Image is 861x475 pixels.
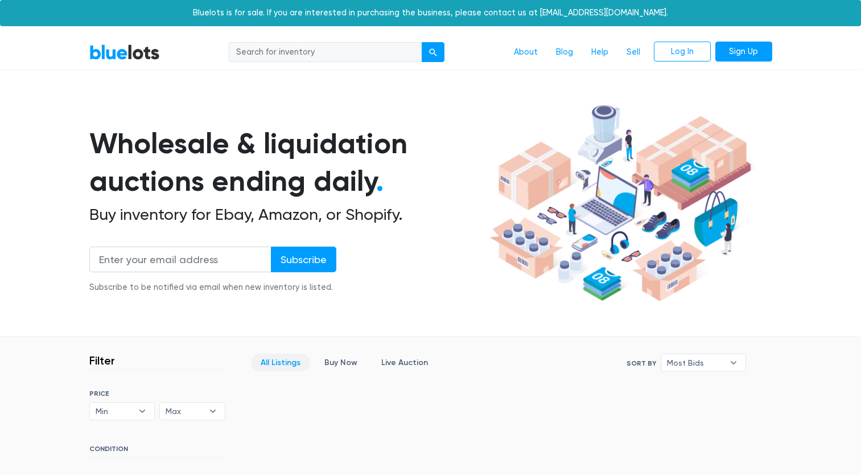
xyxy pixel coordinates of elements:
span: . [376,164,384,198]
input: Subscribe [271,247,336,272]
h6: PRICE [89,390,225,398]
span: Min [96,403,133,420]
span: Most Bids [667,354,724,371]
h1: Wholesale & liquidation auctions ending daily [89,125,485,200]
a: Blog [547,42,582,63]
h2: Buy inventory for Ebay, Amazon, or Shopify. [89,205,485,224]
b: ▾ [722,354,745,371]
a: Log In [654,42,711,62]
input: Enter your email address [89,247,271,272]
input: Search for inventory [229,42,422,63]
a: Sell [617,42,649,63]
a: Buy Now [315,354,367,371]
a: BlueLots [89,44,160,60]
a: About [505,42,547,63]
label: Sort By [627,358,656,368]
b: ▾ [201,403,225,420]
img: hero-ee84e7d0318cb26816c560f6b4441b76977f77a177738b4e94f68c95b2b83dbb.png [485,100,755,307]
a: Help [582,42,617,63]
h6: CONDITION [89,445,225,457]
a: Sign Up [715,42,772,62]
span: Max [166,403,203,420]
h3: Filter [89,354,115,367]
div: Subscribe to be notified via email when new inventory is listed. [89,281,336,294]
b: ▾ [130,403,154,420]
a: Live Auction [372,354,438,371]
a: All Listings [251,354,310,371]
